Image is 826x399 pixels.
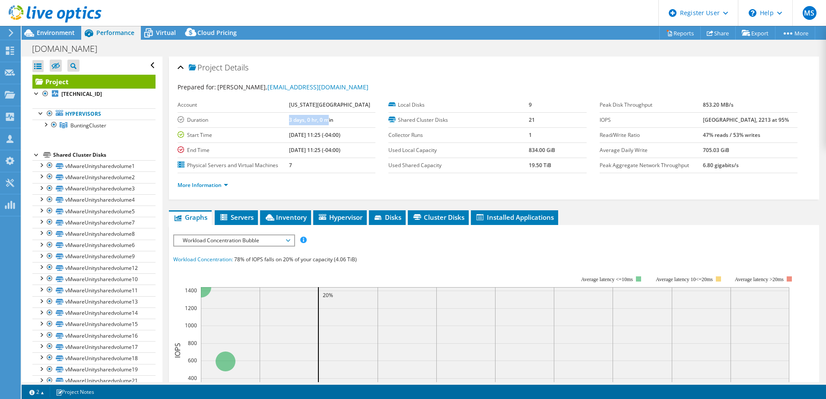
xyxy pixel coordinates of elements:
a: More Information [178,181,228,189]
span: Inventory [264,213,307,222]
a: BuntingCluster [32,120,156,131]
a: vMwareUnitysharedvolume6 [32,240,156,251]
text: 800 [188,339,197,347]
b: 9 [529,101,532,108]
span: Cluster Disks [412,213,464,222]
label: Read/Write Ratio [600,131,703,139]
a: vMwareUnitysharedvolume3 [32,183,156,194]
tspan: Average latency 10<=20ms [656,276,713,282]
b: [US_STATE][GEOGRAPHIC_DATA] [289,101,370,108]
a: vMwareUnitysharedvolume21 [32,375,156,386]
text: 1400 [185,287,197,294]
a: vMwareUnitysharedvolume10 [32,273,156,285]
a: vMwareUnitysharedvolume11 [32,285,156,296]
text: 1000 [185,322,197,329]
h1: [DOMAIN_NAME] [28,44,111,54]
a: vMwareUnitysharedvolume5 [32,206,156,217]
span: Workload Concentration Bubble [178,235,289,246]
span: Cloud Pricing [197,28,237,37]
b: 3 days, 0 hr, 0 min [289,116,334,123]
a: More [775,26,815,40]
b: [TECHNICAL_ID] [61,90,102,98]
text: IOPS [173,342,182,358]
label: End Time [178,146,289,155]
b: 7 [289,161,292,169]
a: vMwareUnitysharedvolume4 [32,194,156,206]
a: vMwareUnitysharedvolume19 [32,364,156,375]
b: 853.20 MB/s [703,101,734,108]
text: 20% [323,291,333,299]
text: 1200 [185,304,197,312]
a: 2 [23,386,50,397]
span: Graphs [173,213,207,222]
b: 705.03 GiB [703,146,729,154]
a: [TECHNICAL_ID] [32,89,156,100]
a: vMwareUnitysharedvolume1 [32,160,156,171]
b: 6.80 gigabits/s [703,161,739,169]
label: Shared Cluster Disks [388,116,529,124]
svg: \n [749,9,756,17]
label: IOPS [600,116,703,124]
b: [GEOGRAPHIC_DATA], 2213 at 95% [703,116,789,123]
span: Installed Applications [475,213,554,222]
b: [DATE] 11:25 (-04:00) [289,131,340,139]
a: vMwareUnitysharedvolume18 [32,352,156,364]
div: Shared Cluster Disks [53,150,156,160]
span: Disks [373,213,401,222]
span: MS [803,6,816,20]
b: 19.50 TiB [529,161,551,169]
text: Average latency >20ms [735,276,784,282]
span: Virtual [156,28,176,37]
span: Project [189,63,222,72]
label: Account [178,101,289,109]
label: Peak Disk Throughput [600,101,703,109]
a: vMwareUnitysharedvolume7 [32,217,156,228]
a: vMwareUnitysharedvolume14 [32,307,156,319]
label: Collector Runs [388,131,529,139]
span: [PERSON_NAME], [217,83,369,91]
a: vMwareUnitysharedvolume2 [32,171,156,183]
span: 78% of IOPS falls on 20% of your capacity (4.06 TiB) [234,256,357,263]
span: Performance [96,28,134,37]
span: BuntingCluster [70,122,106,129]
span: Workload Concentration: [173,256,233,263]
label: Physical Servers and Virtual Machines [178,161,289,170]
a: vMwareUnitysharedvolume16 [32,330,156,341]
b: 21 [529,116,535,123]
b: 834.00 GiB [529,146,555,154]
tspan: Average latency <=10ms [581,276,633,282]
a: vMwareUnitysharedvolume12 [32,262,156,273]
b: [DATE] 11:25 (-04:00) [289,146,340,154]
text: 600 [188,357,197,364]
span: Servers [219,213,254,222]
a: [EMAIL_ADDRESS][DOMAIN_NAME] [267,83,369,91]
label: Average Daily Write [600,146,703,155]
a: Reports [659,26,701,40]
span: Details [225,62,248,73]
a: vMwareUnitysharedvolume9 [32,251,156,262]
a: vMwareUnitysharedvolume17 [32,341,156,352]
span: Environment [37,28,75,37]
label: Local Disks [388,101,529,109]
a: Project Notes [50,386,100,397]
a: vMwareUnitysharedvolume15 [32,319,156,330]
label: Used Local Capacity [388,146,529,155]
span: Hypervisor [318,213,362,222]
b: 47% reads / 53% writes [703,131,760,139]
label: Start Time [178,131,289,139]
text: 400 [188,374,197,382]
a: vMwareUnitysharedvolume8 [32,228,156,239]
a: Hypervisors [32,108,156,120]
b: 1 [529,131,532,139]
label: Duration [178,116,289,124]
label: Prepared for: [178,83,216,91]
a: Share [700,26,736,40]
label: Used Shared Capacity [388,161,529,170]
label: Peak Aggregate Network Throughput [600,161,703,170]
a: Export [735,26,775,40]
a: vMwareUnitysharedvolume13 [32,296,156,307]
a: Project [32,75,156,89]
